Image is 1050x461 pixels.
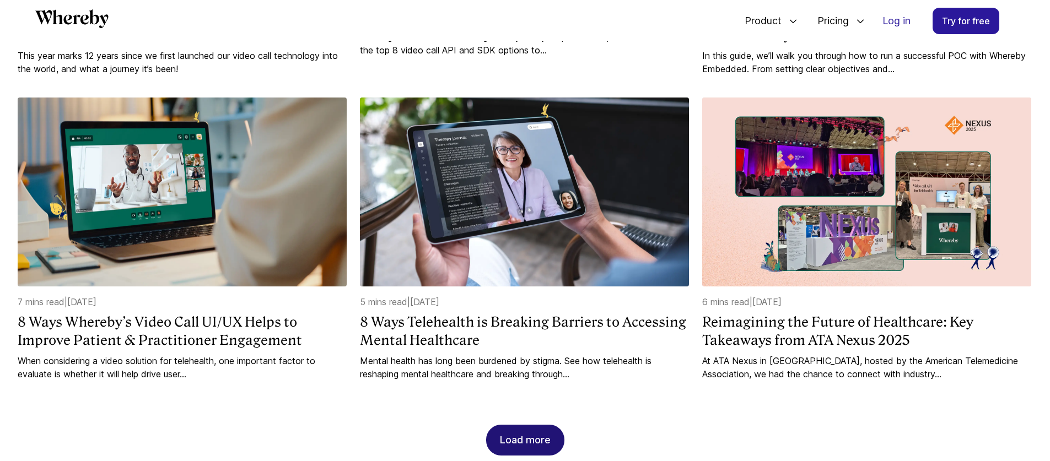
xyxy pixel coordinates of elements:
a: 8 Ways Whereby’s Video Call UI/UX Helps to Improve Patient & Practitioner Engagement [18,313,347,350]
p: 5 mins read | [DATE] [360,295,689,308]
a: Whereby [35,9,109,32]
a: Looking to embed video calling directly into your product or platform? Here are the top 8 video c... [360,30,689,57]
a: 8 Ways Telehealth is Breaking Barriers to Accessing Mental Healthcare [360,313,689,350]
a: Mental health has long been burdened by stigma. See how telehealth is reshaping mental healthcare... [360,354,689,381]
button: Load more [486,425,564,455]
span: Product [734,3,784,39]
div: Load more [500,425,551,455]
svg: Whereby [35,9,109,28]
a: At ATA Nexus in [GEOGRAPHIC_DATA], hosted by the American Telemedicine Association, we had the ch... [702,354,1031,381]
a: Try for free [933,8,999,34]
a: When considering a video solution for telehealth, one important factor to evaluate is whether it ... [18,354,347,381]
a: This year marks 12 years since we first launched our video call technology into the world, and wh... [18,49,347,75]
a: Log in [874,8,919,34]
p: 6 mins read | [DATE] [702,295,1031,308]
a: Reimagining the Future of Healthcare: Key Takeaways from ATA Nexus 2025 [702,313,1031,350]
a: In this guide, we’ll walk you through how to run a successful POC with Whereby Embedded. From set... [702,49,1031,75]
p: 7 mins read | [DATE] [18,295,347,308]
span: Pricing [806,3,852,39]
